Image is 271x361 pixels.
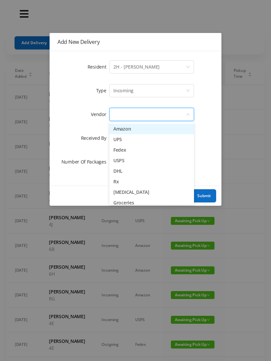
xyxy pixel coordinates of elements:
[109,145,194,155] li: Fedex
[186,112,190,117] i: icon: down
[113,61,160,73] div: 2H - Lorraine Singleton
[186,65,190,70] i: icon: down
[113,84,134,97] div: Incoming
[109,134,194,145] li: UPS
[58,59,213,170] form: Add New Delivery
[109,187,194,197] li: [MEDICAL_DATA]
[91,111,109,117] label: Vendor
[109,176,194,187] li: Rx
[88,64,110,70] label: Resident
[109,155,194,166] li: USPS
[96,87,110,94] label: Type
[58,38,213,45] div: Add New Delivery
[109,166,194,176] li: DHL
[61,159,110,165] label: Number Of Packages
[109,124,194,134] li: Amazon
[109,197,194,208] li: Groceries
[186,89,190,93] i: icon: down
[81,135,110,141] label: Received By
[192,189,216,202] button: Submit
